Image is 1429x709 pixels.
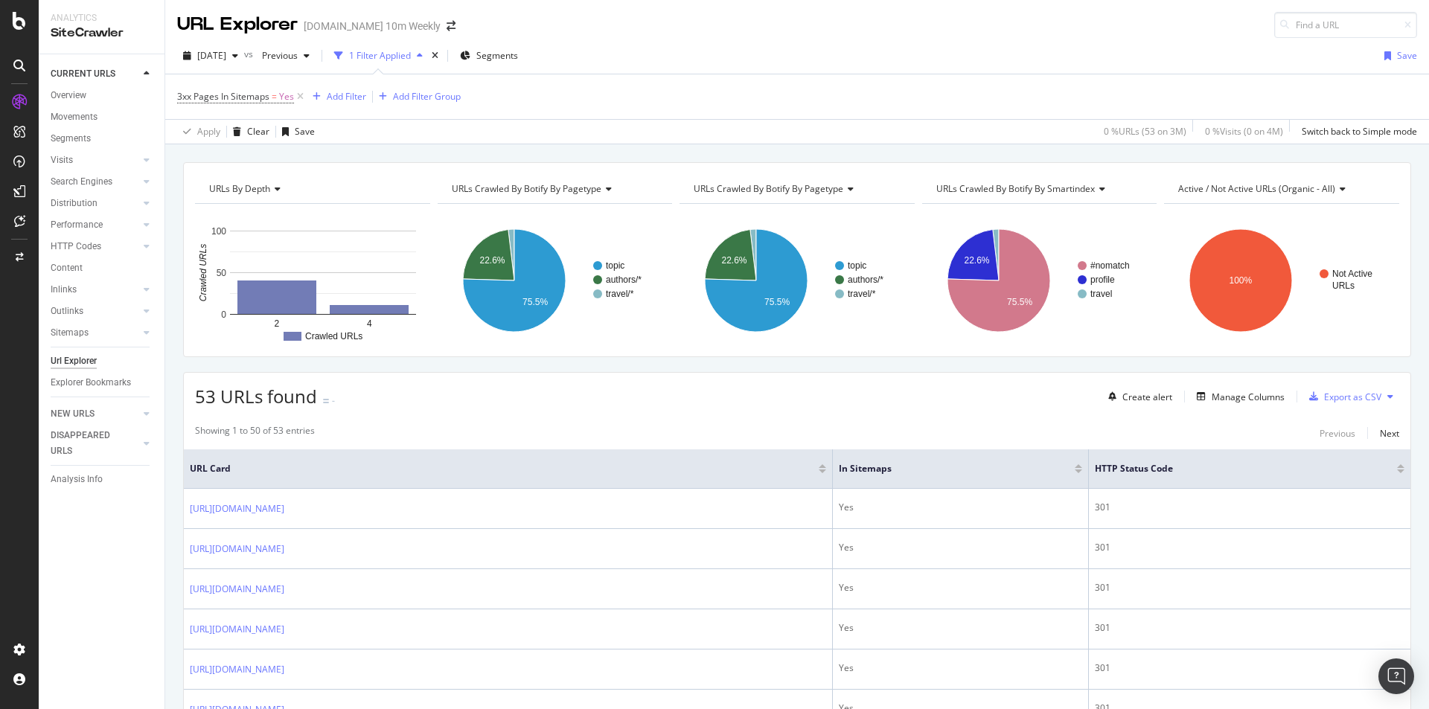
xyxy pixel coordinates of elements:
div: Analysis Info [51,472,103,487]
a: Sitemaps [51,325,139,341]
div: 1 Filter Applied [349,49,411,62]
a: Inlinks [51,282,139,298]
button: Manage Columns [1191,388,1285,405]
a: Analysis Info [51,472,154,487]
text: URLs [1332,280,1355,291]
div: 301 [1095,661,1404,675]
button: Clear [227,120,269,144]
span: 2025 Sep. 12th [197,49,226,62]
div: Export as CSV [1324,391,1381,403]
h4: URLs Crawled By Botify By smartindex [933,177,1144,201]
text: 22.6% [964,255,989,266]
div: A chart. [195,216,428,345]
text: travel [1090,289,1112,299]
div: times [429,48,441,63]
div: Yes [839,661,1082,675]
span: HTTP Status Code [1095,462,1375,475]
text: 0 [221,309,226,320]
div: Save [1397,49,1417,62]
svg: A chart. [438,216,671,345]
input: Find a URL [1274,12,1417,38]
h4: URLs Crawled By Botify By pagetype [691,177,901,201]
svg: A chart. [1164,216,1397,345]
button: Create alert [1102,385,1172,408]
svg: A chart. [680,216,912,345]
div: CURRENT URLS [51,66,115,82]
img: Equal [323,399,329,403]
h4: URLs Crawled By Botify By pagetype [449,177,659,201]
button: Save [276,120,315,144]
div: Apply [197,125,220,138]
div: 301 [1095,581,1404,594]
span: URLs Crawled By Botify By pagetype [452,182,601,195]
button: Previous [256,44,316,68]
div: Segments [51,131,91,147]
text: 75.5% [522,297,548,307]
div: 301 [1095,621,1404,635]
div: Add Filter Group [393,90,461,103]
div: Open Intercom Messenger [1378,658,1414,694]
h4: URLs by Depth [206,177,417,201]
div: Yes [839,501,1082,514]
text: 22.6% [722,255,747,266]
a: NEW URLS [51,406,139,422]
div: Explorer Bookmarks [51,375,131,391]
text: 2 [274,318,279,329]
div: Outlinks [51,304,83,319]
text: authors/* [606,275,642,285]
div: Clear [247,125,269,138]
span: = [272,90,277,103]
a: [URL][DOMAIN_NAME] [190,542,284,556]
span: URL Card [190,462,815,475]
button: Export as CSV [1303,385,1381,408]
button: Add Filter Group [373,88,461,106]
a: Overview [51,88,154,103]
div: URL Explorer [177,12,298,37]
button: Next [1380,424,1399,442]
text: authors/* [848,275,883,285]
button: Add Filter [307,88,366,106]
text: #nomatch [1090,260,1130,271]
a: Visits [51,153,139,168]
span: URLs Crawled By Botify By smartindex [936,182,1095,195]
text: topic [848,260,866,271]
a: Outlinks [51,304,139,319]
button: 1 Filter Applied [328,44,429,68]
a: HTTP Codes [51,239,139,254]
a: [URL][DOMAIN_NAME] [190,501,284,516]
text: travel/* [848,289,876,299]
a: Search Engines [51,174,139,190]
text: travel/* [606,289,634,299]
div: Yes [839,621,1082,635]
a: [URL][DOMAIN_NAME] [190,622,284,637]
button: Switch back to Simple mode [1296,120,1417,144]
div: Manage Columns [1212,391,1285,403]
div: - [332,394,335,407]
text: 75.5% [764,297,790,307]
a: Content [51,260,154,276]
h4: Active / Not Active URLs [1175,177,1386,201]
div: Distribution [51,196,97,211]
div: DISAPPEARED URLS [51,428,126,459]
a: DISAPPEARED URLS [51,428,139,459]
a: Explorer Bookmarks [51,375,154,391]
div: Next [1380,427,1399,440]
text: 4 [367,318,372,329]
div: Showing 1 to 50 of 53 entries [195,424,315,442]
div: 0 % URLs ( 53 on 3M ) [1104,125,1186,138]
span: 53 URLs found [195,384,317,408]
div: Previous [1320,427,1355,440]
button: Segments [454,44,524,68]
div: Content [51,260,83,276]
div: Inlinks [51,282,77,298]
span: URLs Crawled By Botify By pagetype [694,182,843,195]
a: Movements [51,109,154,125]
div: 301 [1095,501,1404,514]
a: Performance [51,217,139,233]
div: Analytics [51,12,153,25]
text: topic [606,260,624,271]
div: 0 % Visits ( 0 on 4M ) [1205,125,1283,138]
span: 3xx Pages In Sitemaps [177,90,269,103]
